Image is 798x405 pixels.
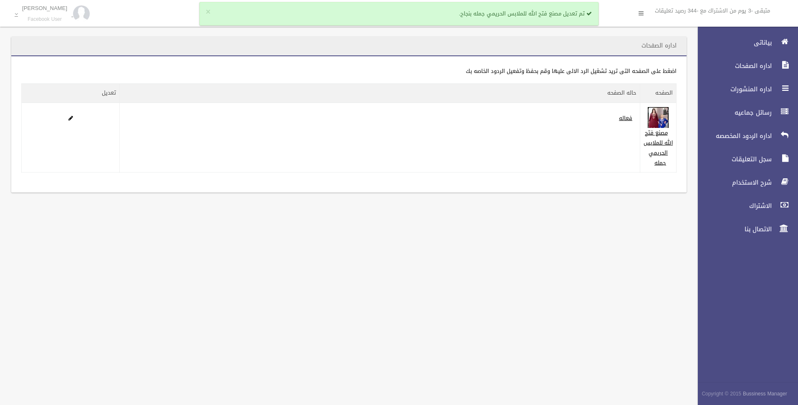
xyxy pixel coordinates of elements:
[743,389,787,398] strong: Bussiness Manager
[691,57,798,75] a: اداره الصفحات
[199,2,598,25] div: تم تعديل مصنع فتح الله للملابس الحريمي جمله بنجاح.
[22,16,67,22] small: Facebook User
[691,85,774,93] span: اداره المنشورات
[644,127,673,168] a: مصنع فتح الله للملابس الحريمي جمله
[691,150,798,168] a: سجل التعليقات
[691,103,798,122] a: رسائل جماعيه
[691,108,774,117] span: رسائل جماعيه
[648,107,669,128] img: 488870830_718465770694148_7441077886648382150_n.jpg
[691,202,774,210] span: الاشتراك
[691,197,798,215] a: الاشتراك
[619,113,632,123] a: فعاله
[691,80,798,98] a: اداره المنشورات
[691,127,798,145] a: اداره الردود المخصصه
[648,113,669,123] a: Edit
[691,173,798,192] a: شرح الاستخدام
[120,84,640,103] th: حاله الصفحه
[691,62,774,70] span: اداره الصفحات
[691,220,798,238] a: الاتصال بنا
[691,38,774,47] span: بياناتى
[691,155,774,163] span: سجل التعليقات
[691,178,774,187] span: شرح الاستخدام
[73,5,90,22] img: 84628273_176159830277856_972693363922829312_n.jpg
[702,389,741,398] span: Copyright © 2015
[691,33,798,52] a: بياناتى
[22,5,67,11] p: [PERSON_NAME]
[640,84,677,103] th: الصفحه
[21,66,677,76] div: اضغط على الصفحه التى تريد تشغيل الرد الالى عليها وقم بحفظ وتفعيل الردود الخاصه بك
[206,8,210,16] button: ×
[22,84,120,103] th: تعديل
[68,113,73,123] a: Edit
[631,37,687,54] header: اداره الصفحات
[691,225,774,233] span: الاتصال بنا
[691,132,774,140] span: اداره الردود المخصصه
